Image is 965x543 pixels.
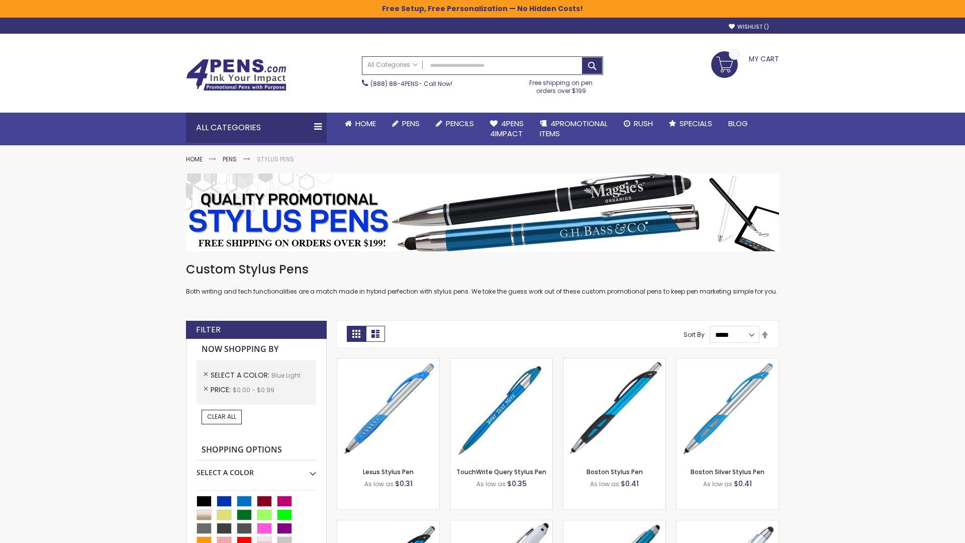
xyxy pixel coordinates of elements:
[540,118,608,139] span: 4PROMOTIONAL ITEMS
[347,326,366,342] strong: Grid
[197,339,316,360] strong: Now Shopping by
[257,155,294,163] strong: Stylus Pens
[563,358,665,367] a: Boston Stylus Pen-Blue - Light
[363,468,414,476] a: Lexus Stylus Pen
[211,385,233,395] span: Price
[563,520,665,528] a: Lory Metallic Stylus Pen-Blue - Light
[370,79,419,88] a: (888) 88-4PENS
[507,479,527,489] span: $0.35
[186,59,286,91] img: 4Pens Custom Pens and Promotional Products
[337,113,384,135] a: Home
[367,61,418,69] span: All Categories
[186,261,779,296] div: Both writing and tech functionalities are a match made in hybrid perfection with stylus pens. We ...
[734,479,752,489] span: $0.41
[337,520,439,528] a: Lexus Metallic Stylus Pen-Blue - Light
[186,155,203,163] a: Home
[684,330,705,339] label: Sort By
[207,412,236,421] span: Clear All
[364,480,394,488] span: As low as
[590,480,619,488] span: As low as
[450,520,552,528] a: Kimberly Logo Stylus Pens-LT-Blue
[661,113,720,135] a: Specials
[587,468,643,476] a: Boston Stylus Pen
[634,118,653,129] span: Rush
[519,75,604,95] div: Free shipping on pen orders over $199
[355,118,376,129] span: Home
[337,358,439,367] a: Lexus Stylus Pen-Blue - Light
[563,358,665,461] img: Boston Stylus Pen-Blue - Light
[196,324,221,335] strong: Filter
[271,371,301,380] span: Blue Light
[456,468,546,476] a: TouchWrite Query Stylus Pen
[677,358,779,367] a: Boston Silver Stylus Pen-Blue - Light
[402,118,420,129] span: Pens
[621,479,639,489] span: $0.41
[446,118,474,129] span: Pencils
[476,480,506,488] span: As low as
[211,370,271,380] span: Select A Color
[729,23,769,31] a: Wishlist
[703,480,732,488] span: As low as
[616,113,661,135] a: Rush
[482,113,532,145] a: 4Pens4impact
[233,386,274,394] span: $0.00 - $0.99
[532,113,616,145] a: 4PROMOTIONALITEMS
[450,358,552,367] a: TouchWrite Query Stylus Pen-Blue Light
[362,57,423,73] a: All Categories
[490,118,524,139] span: 4Pens 4impact
[395,479,413,489] span: $0.31
[370,79,452,88] span: - Call Now!
[197,461,316,478] div: Select A Color
[720,113,756,135] a: Blog
[691,468,764,476] a: Boston Silver Stylus Pen
[677,358,779,461] img: Boston Silver Stylus Pen-Blue - Light
[223,155,237,163] a: Pens
[680,118,712,129] span: Specials
[677,520,779,528] a: Silver Cool Grip Stylus Pen-Blue - Light
[428,113,482,135] a: Pencils
[197,439,316,461] strong: Shopping Options
[202,410,242,424] a: Clear All
[186,173,779,251] img: Stylus Pens
[450,358,552,461] img: TouchWrite Query Stylus Pen-Blue Light
[186,261,779,278] h1: Custom Stylus Pens
[384,113,428,135] a: Pens
[186,113,327,143] div: All Categories
[337,358,439,461] img: Lexus Stylus Pen-Blue - Light
[728,118,748,129] span: Blog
